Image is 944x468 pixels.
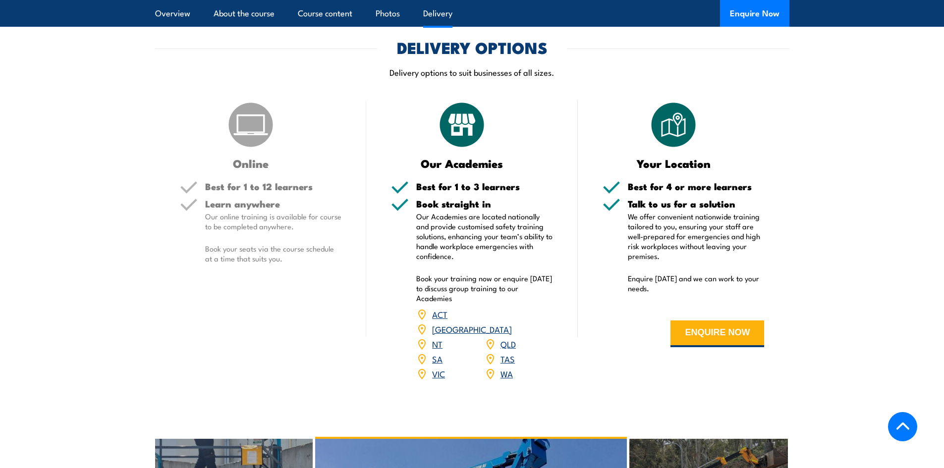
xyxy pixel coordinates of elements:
h5: Talk to us for a solution [628,199,765,208]
h3: Your Location [603,157,745,169]
a: [GEOGRAPHIC_DATA] [432,323,512,335]
h3: Our Academies [391,157,533,169]
h5: Book straight in [416,199,553,208]
p: Our Academies are located nationally and provide customised safety training solutions, enhancing ... [416,211,553,261]
a: NT [432,338,443,350]
a: ACT [432,308,447,320]
a: SA [432,353,443,364]
h3: Online [180,157,322,169]
h5: Learn anywhere [205,199,342,208]
p: We offer convenient nationwide training tailored to you, ensuring your staff are well-prepared fo... [628,211,765,261]
p: Book your seats via the course schedule at a time that suits you. [205,244,342,263]
p: Delivery options to suit businesses of all sizes. [155,66,789,78]
p: Enquire [DATE] and we can work to your needs. [628,273,765,293]
button: ENQUIRE NOW [670,320,764,347]
h2: DELIVERY OPTIONS [397,40,548,54]
p: Our online training is available for course to be completed anywhere. [205,211,342,231]
a: TAS [500,353,515,364]
h5: Best for 4 or more learners [628,182,765,191]
p: Book your training now or enquire [DATE] to discuss group training to our Academies [416,273,553,303]
a: QLD [500,338,516,350]
h5: Best for 1 to 3 learners [416,182,553,191]
h5: Best for 1 to 12 learners [205,182,342,191]
a: WA [500,367,513,379]
a: VIC [432,367,445,379]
